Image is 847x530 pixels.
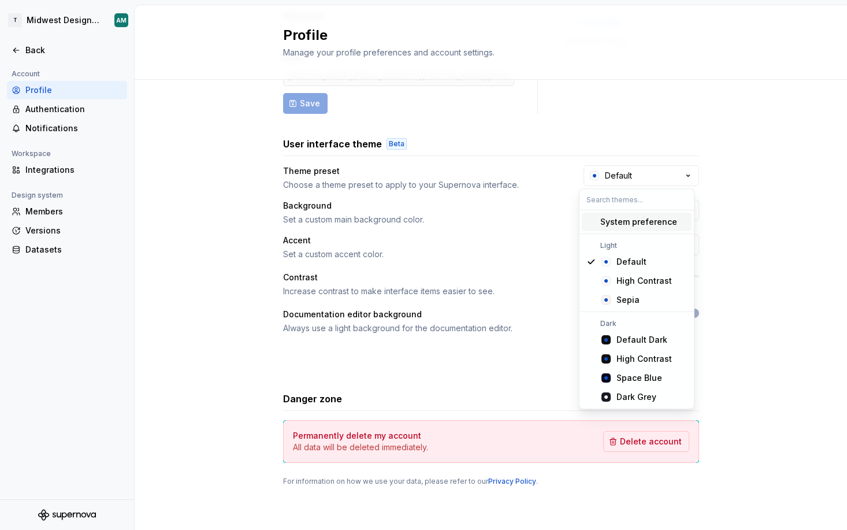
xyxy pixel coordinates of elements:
[283,235,563,246] div: Accent
[283,47,495,57] span: Manage your profile preferences and account settings.
[283,249,563,260] div: Set a custom accent color.
[25,84,122,96] div: Profile
[620,436,682,447] span: Delete account
[488,477,536,485] a: Privacy Policy
[616,391,656,403] div: Dark Grey
[283,323,648,334] div: Always use a light background for the documentation editor.
[25,103,122,115] div: Authentication
[283,137,382,151] h3: User interface theme
[283,392,342,406] h3: Danger zone
[27,14,101,26] div: Midwest Design System
[7,161,127,179] a: Integrations
[293,430,421,442] h4: Permanently delete my account
[25,225,122,236] div: Versions
[7,240,127,259] a: Datasets
[283,309,648,320] div: Documentation editor background
[283,179,563,191] div: Choose a theme preset to apply to your Supernova interface.
[579,210,694,409] div: Search themes...
[616,294,640,306] div: Sepia
[8,13,22,27] div: T
[7,81,127,99] a: Profile
[582,241,692,250] div: Light
[582,319,692,328] div: Dark
[283,26,685,45] h2: Profile
[616,372,662,384] div: Space Blue
[7,41,127,60] a: Back
[605,170,632,181] div: Default
[25,164,122,176] div: Integrations
[25,244,122,255] div: Datasets
[293,442,428,453] p: All data will be deleted immediately.
[616,353,672,365] div: High Contrast
[25,45,122,56] div: Back
[116,16,127,25] div: AM
[7,188,68,202] div: Design system
[25,206,122,217] div: Members
[600,216,677,228] div: System preference
[616,334,667,346] div: Default Dark
[7,147,55,161] div: Workspace
[387,138,407,150] div: Beta
[25,123,122,134] div: Notifications
[7,202,127,221] a: Members
[7,119,127,138] a: Notifications
[283,165,563,177] div: Theme preset
[7,67,44,81] div: Account
[2,8,132,33] button: TMidwest Design SystemAM
[584,165,699,186] button: Default
[283,200,563,212] div: Background
[616,256,647,268] div: Default
[38,509,96,521] svg: Supernova Logo
[283,477,699,486] div: For information on how we use your data, please refer to our .
[283,214,563,225] div: Set a custom main background color.
[579,189,694,210] input: Search themes...
[7,100,127,118] a: Authentication
[283,272,563,283] div: Contrast
[603,431,689,452] button: Delete account
[7,221,127,240] a: Versions
[616,275,672,287] div: High Contrast
[283,286,563,297] div: Increase contrast to make interface items easier to see.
